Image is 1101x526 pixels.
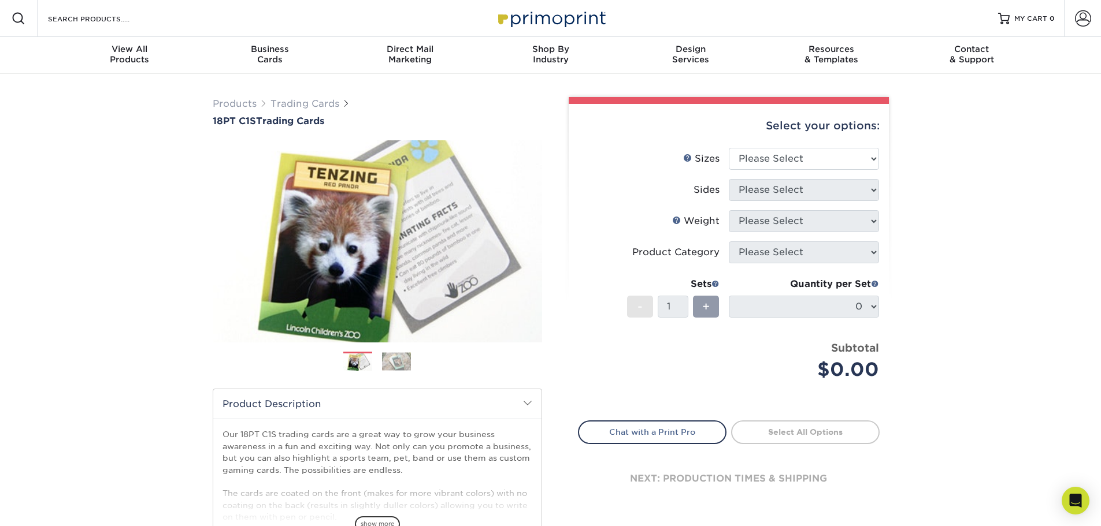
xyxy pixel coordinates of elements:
span: Design [621,44,761,54]
a: Resources& Templates [761,37,902,74]
a: 18PT C1STrading Cards [213,115,542,126]
span: Business [199,44,340,54]
span: - [637,298,643,315]
a: Shop ByIndustry [480,37,621,74]
div: Industry [480,44,621,65]
div: Select your options: [578,104,880,148]
div: Sides [694,183,720,197]
span: 0 [1050,14,1055,23]
a: View AllProducts [60,37,200,74]
div: Cards [199,44,340,65]
img: Trading Cards 02 [382,352,411,370]
img: 18PT C1S 01 [213,128,542,355]
div: Open Intercom Messenger [1062,487,1089,514]
div: Weight [672,214,720,228]
img: Primoprint [493,6,609,31]
a: Contact& Support [902,37,1042,74]
span: 18PT C1S [213,115,256,126]
a: Trading Cards [270,98,339,109]
span: Shop By [480,44,621,54]
div: Products [60,44,200,65]
div: & Templates [761,44,902,65]
p: Our 18PT C1S trading cards are a great way to grow your business awareness in a fun and exciting ... [223,428,532,523]
div: Marketing [340,44,480,65]
div: next: production times & shipping [578,444,880,513]
div: & Support [902,44,1042,65]
a: Direct MailMarketing [340,37,480,74]
span: MY CART [1014,14,1047,24]
a: BusinessCards [199,37,340,74]
div: Sets [627,277,720,291]
span: + [702,298,710,315]
div: $0.00 [737,356,879,383]
h2: Product Description [213,389,542,419]
div: Product Category [632,245,720,259]
span: View All [60,44,200,54]
span: Direct Mail [340,44,480,54]
a: Chat with a Print Pro [578,420,726,443]
input: SEARCH PRODUCTS..... [47,12,160,25]
span: Contact [902,44,1042,54]
img: Trading Cards 01 [343,352,372,372]
strong: Subtotal [831,341,879,354]
h1: Trading Cards [213,115,542,126]
a: Products [213,98,257,109]
div: Sizes [683,152,720,166]
a: Select All Options [731,420,880,443]
div: Quantity per Set [729,277,879,291]
span: Resources [761,44,902,54]
a: DesignServices [621,37,761,74]
div: Services [621,44,761,65]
